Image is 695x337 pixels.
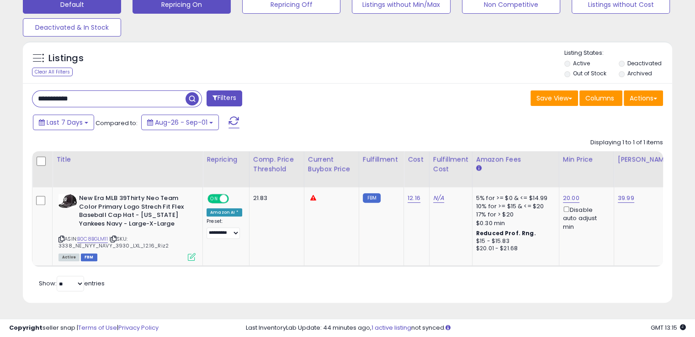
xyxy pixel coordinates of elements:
button: Columns [579,90,622,106]
div: Fulfillment [363,155,400,164]
span: All listings currently available for purchase on Amazon [58,253,80,261]
p: Listing States: [564,49,672,58]
span: Compared to: [95,119,138,127]
div: 10% for >= $15 & <= $20 [476,202,552,211]
a: 39.99 [618,194,634,203]
strong: Copyright [9,323,42,332]
div: Fulfillment Cost [433,155,468,174]
label: Active [573,59,590,67]
div: Repricing [207,155,245,164]
a: N/A [433,194,444,203]
div: $0.30 min [476,219,552,227]
div: seller snap | | [9,324,159,332]
div: Cost [408,155,425,164]
small: Amazon Fees. [476,164,482,173]
a: 12.16 [408,194,420,203]
div: Clear All Filters [32,68,73,76]
div: Min Price [563,155,610,164]
button: Aug-26 - Sep-01 [141,115,219,130]
button: Filters [207,90,242,106]
a: Privacy Policy [118,323,159,332]
button: Last 7 Days [33,115,94,130]
div: 21.83 [253,194,297,202]
div: 17% for > $20 [476,211,552,219]
div: $15 - $15.83 [476,237,552,245]
div: Disable auto adjust min [563,205,607,231]
span: Show: entries [39,279,105,288]
span: ON [208,195,220,203]
span: OFF [228,195,242,203]
div: $20.01 - $21.68 [476,245,552,253]
span: 2025-09-9 13:15 GMT [651,323,686,332]
button: Save View [531,90,578,106]
div: Amazon Fees [476,155,555,164]
div: 5% for >= $0 & <= $14.99 [476,194,552,202]
div: ASIN: [58,194,196,260]
span: Last 7 Days [47,118,83,127]
span: FBM [81,253,97,261]
span: | SKU: 3338_NE_NYY_NAVY_3930_LXL_12.16_Riz2 [58,235,169,249]
div: Comp. Price Threshold [253,155,300,174]
div: Current Buybox Price [308,155,355,174]
h5: Listings [48,52,84,65]
a: 1 active listing [371,323,411,332]
div: Preset: [207,218,242,239]
label: Out of Stock [573,69,606,77]
a: Terms of Use [78,323,117,332]
span: Aug-26 - Sep-01 [155,118,207,127]
label: Archived [627,69,652,77]
button: Deactivated & In Stock [23,18,121,37]
b: New Era MLB 39Thirty Neo Team Color Primary Logo Strech Fit Flex Baseball Cap Hat - [US_STATE] Ya... [79,194,190,230]
b: Reduced Prof. Rng. [476,229,536,237]
div: Title [56,155,199,164]
img: 51S6O1DeUkL._SL40_.jpg [58,194,77,208]
a: B0C8BGLM11 [77,235,108,243]
a: 20.00 [563,194,579,203]
span: Columns [585,94,614,103]
div: Last InventoryLab Update: 44 minutes ago, not synced. [246,324,686,332]
div: [PERSON_NAME] [618,155,672,164]
div: Amazon AI * [207,208,242,216]
div: Displaying 1 to 1 of 1 items [590,138,663,147]
button: Actions [624,90,663,106]
small: FBM [363,193,381,203]
label: Deactivated [627,59,661,67]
